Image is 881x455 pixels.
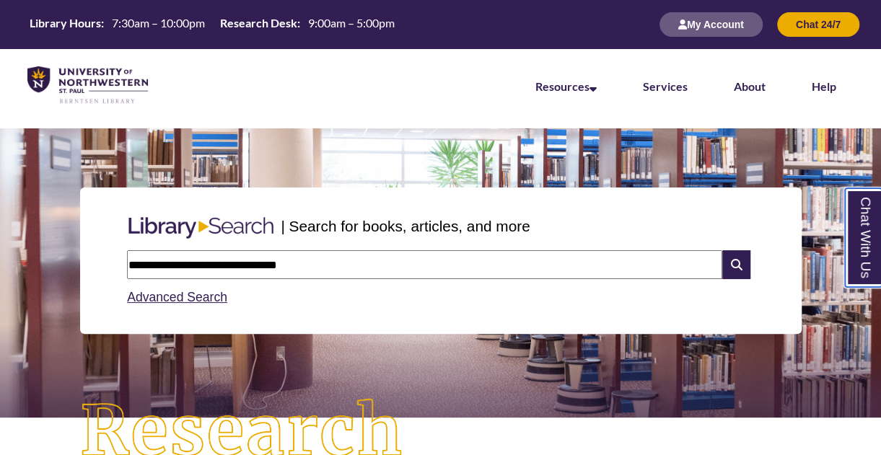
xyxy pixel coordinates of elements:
span: 7:30am – 10:00pm [112,16,205,30]
p: | Search for books, articles, and more [281,215,530,237]
a: Hours Today [24,15,400,35]
a: Services [643,79,688,93]
i: Search [722,250,750,279]
span: 9:00am – 5:00pm [308,16,395,30]
a: Chat 24/7 [777,18,859,30]
img: UNWSP Library Logo [27,66,148,105]
a: My Account [659,18,763,30]
a: Help [812,79,836,93]
th: Research Desk: [214,15,302,31]
button: Chat 24/7 [777,12,859,37]
table: Hours Today [24,15,400,33]
th: Library Hours: [24,15,106,31]
a: About [734,79,766,93]
img: Libary Search [121,211,281,244]
button: My Account [659,12,763,37]
a: Resources [535,79,597,93]
a: Advanced Search [127,290,227,304]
